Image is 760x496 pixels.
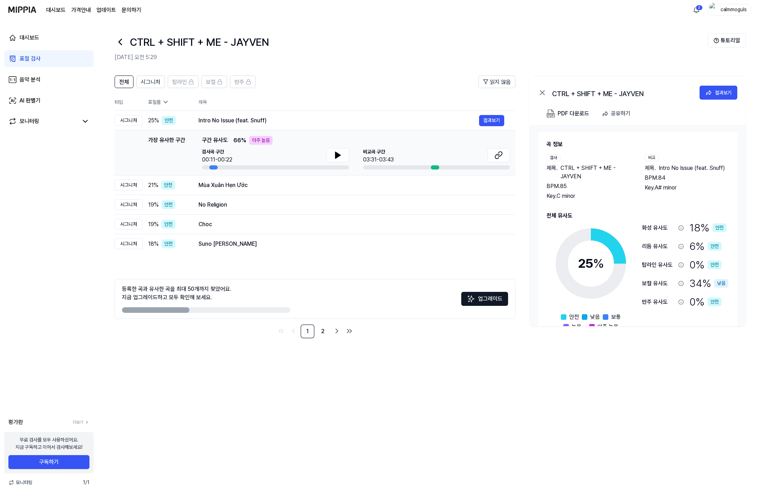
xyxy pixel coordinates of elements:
[708,260,722,269] div: 안전
[611,313,621,321] span: 보통
[96,6,116,14] a: 업데이트
[206,78,216,86] span: 보컬
[478,76,515,88] button: 읽지 않음
[4,71,94,88] a: 음악 분석
[547,211,729,220] h2: 전체 유사도
[201,76,227,88] button: 보컬
[714,38,719,43] img: Help
[115,199,143,210] div: 시그니처
[161,220,175,229] div: 안전
[115,115,143,126] div: 시그니처
[642,242,675,251] div: 리듬 유사도
[8,117,78,125] a: 모니터링
[490,78,511,86] span: 읽지 않음
[161,239,175,248] div: 안전
[148,181,158,189] span: 21 %
[689,238,722,254] div: 6 %
[161,200,175,209] div: 안전
[590,313,600,321] span: 낮음
[130,34,269,50] h1: CTRL + SHIFT + ME - JAYVEN
[148,136,185,170] div: 가장 유사한 구간
[712,223,726,232] div: 안전
[20,117,39,125] div: 모니터링
[363,156,394,164] div: 03:31-03:43
[645,164,656,172] span: 제목 .
[8,455,89,469] button: 구독하기
[645,174,729,182] div: BPM. 84
[20,55,41,63] div: 표절 검사
[148,99,187,106] div: 표절률
[8,418,23,426] span: 평가판
[115,238,143,249] div: 시그니처
[198,220,504,229] div: Choc
[707,4,752,16] button: profilecalmmoguls
[642,298,675,306] div: 반주 유사도
[162,116,176,125] div: 안전
[71,6,91,14] a: 가격안내
[141,78,160,86] span: 시그니처
[598,323,618,331] span: 아주 높음
[691,4,702,15] button: 알림2
[249,136,273,145] div: 아주 높음
[645,184,729,192] div: Key. A# minor
[148,116,159,125] span: 25 %
[611,109,630,118] div: 공유하기
[547,164,558,181] span: 제목 .
[136,76,165,88] button: 시그니처
[148,220,159,229] span: 19 %
[547,192,631,200] div: Key. C minor
[316,324,330,338] a: 2
[198,201,504,209] div: No Religion
[479,115,504,126] a: 결과보기
[288,325,299,337] a: Go to previous page
[148,201,159,209] span: 19 %
[689,275,728,291] div: 34 %
[168,76,198,88] button: 탑라인
[593,256,604,271] span: %
[552,88,692,97] div: CTRL + SHIFT + ME - JAYVEN
[115,324,515,338] nav: pagination
[547,109,555,118] img: PDF Download
[659,164,725,172] span: Intro No Issue (feat. Snuff)
[569,313,579,321] span: 안전
[202,148,232,156] span: 검사곡 구간
[172,78,187,86] span: 탑라인
[233,136,246,145] span: 66 %
[202,136,228,145] span: 구간 유사도
[708,297,722,306] div: 안전
[363,148,394,156] span: 비교곡 구간
[20,96,41,105] div: AI 판별기
[714,279,728,288] div: 낮음
[642,261,675,269] div: 탑라인 유사도
[696,5,703,10] div: 2
[202,156,232,164] div: 00:11-00:22
[560,164,631,181] span: CTRL + SHIFT + ME - JAYVEN
[83,479,89,486] span: 1 / 1
[331,325,342,337] a: Go to next page
[161,181,175,189] div: 안전
[4,92,94,109] a: AI 판별기
[115,219,143,230] div: 시그니처
[692,6,701,14] img: 알림
[708,34,746,48] button: 튜토리얼
[545,107,591,121] button: PDF 다운로드
[148,240,159,248] span: 18 %
[461,298,508,304] a: Sparkles업그레이드
[115,94,143,111] th: 타입
[558,109,589,118] div: PDF 다운로드
[119,78,129,86] span: 전체
[115,53,708,62] h2: [DATE] 오전 5:29
[234,78,244,86] span: 반주
[461,292,508,306] button: 업그레이드
[230,76,256,88] button: 반주
[73,419,89,425] a: 더보기
[4,29,94,46] a: 대시보드
[198,116,479,125] div: Intro No Issue (feat. Snuff)
[599,107,636,121] button: 공유하기
[115,76,133,88] button: 전체
[8,479,32,486] span: 모니터링
[715,89,732,96] div: 결과보기
[46,6,66,14] a: 대시보드
[709,3,718,17] img: profile
[4,50,94,67] a: 표절 검사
